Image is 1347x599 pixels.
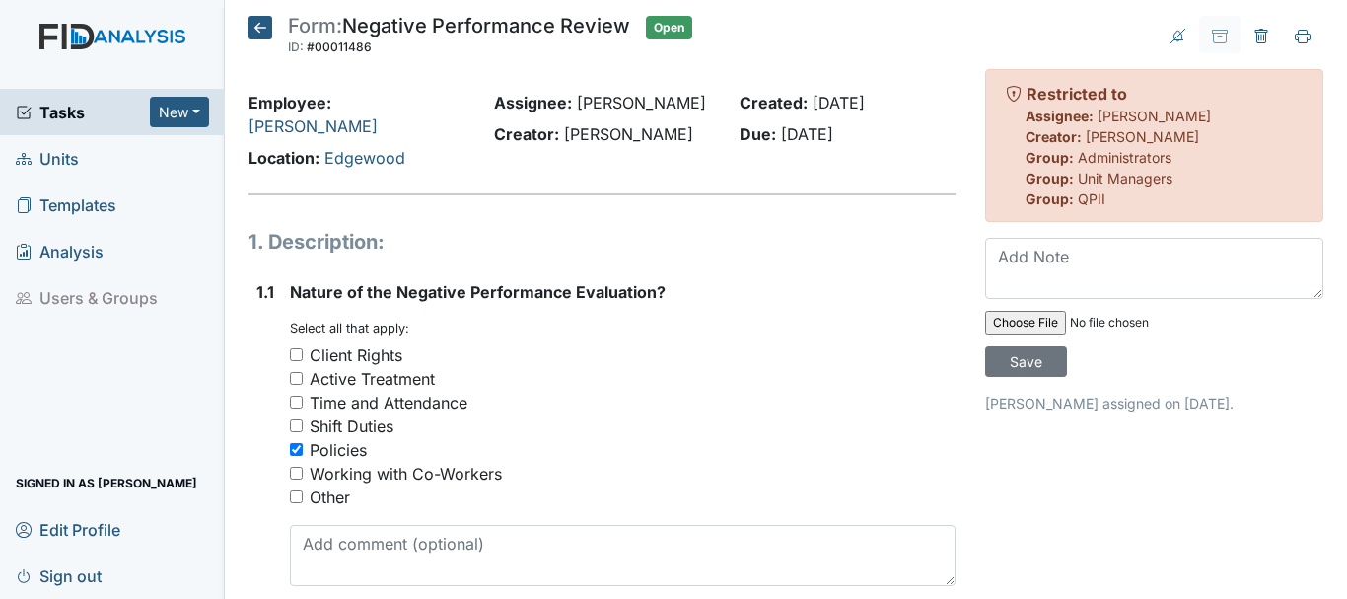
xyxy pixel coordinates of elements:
[16,143,79,174] span: Units
[248,116,378,136] a: [PERSON_NAME]
[290,372,303,385] input: Active Treatment
[494,93,572,112] strong: Assignee:
[290,321,409,336] small: Select all that apply:
[985,393,1323,413] p: [PERSON_NAME] assigned on [DATE].
[577,93,706,112] span: [PERSON_NAME]
[564,124,693,144] span: [PERSON_NAME]
[1098,108,1211,124] span: [PERSON_NAME]
[985,346,1067,377] input: Save
[310,343,402,367] div: Client Rights
[288,39,304,54] span: ID:
[16,514,120,545] span: Edit Profile
[1026,170,1074,187] strong: Group:
[310,391,467,414] div: Time and Attendance
[16,101,150,124] a: Tasks
[646,16,692,39] span: Open
[248,227,956,257] h1: 1. Description:
[1027,84,1127,104] strong: Restricted to
[1078,190,1105,207] span: QPII
[1078,170,1172,187] span: Unit Managers
[288,14,342,37] span: Form:
[324,148,405,168] a: Edgewood
[16,468,197,498] span: Signed in as [PERSON_NAME]
[781,124,833,144] span: [DATE]
[16,236,104,266] span: Analysis
[1078,149,1171,166] span: Administrators
[310,414,393,438] div: Shift Duties
[310,438,367,462] div: Policies
[310,367,435,391] div: Active Treatment
[248,93,331,112] strong: Employee:
[813,93,865,112] span: [DATE]
[1026,108,1094,124] strong: Assignee:
[307,39,372,54] span: #00011486
[288,16,630,59] div: Negative Performance Review
[1026,149,1074,166] strong: Group:
[290,396,303,409] input: Time and Attendance
[310,462,502,486] div: Working with Co-Workers
[310,486,350,509] div: Other
[248,148,319,168] strong: Location:
[1086,128,1199,145] span: [PERSON_NAME]
[494,124,559,144] strong: Creator:
[290,419,303,432] input: Shift Duties
[16,561,102,591] span: Sign out
[150,97,209,127] button: New
[740,93,808,112] strong: Created:
[290,467,303,480] input: Working with Co-Workers
[1026,128,1082,145] strong: Creator:
[16,189,116,220] span: Templates
[290,282,666,302] span: Nature of the Negative Performance Evaluation?
[290,348,303,361] input: Client Rights
[1026,190,1074,207] strong: Group:
[740,124,776,144] strong: Due:
[290,443,303,456] input: Policies
[256,280,274,304] label: 1.1
[290,490,303,503] input: Other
